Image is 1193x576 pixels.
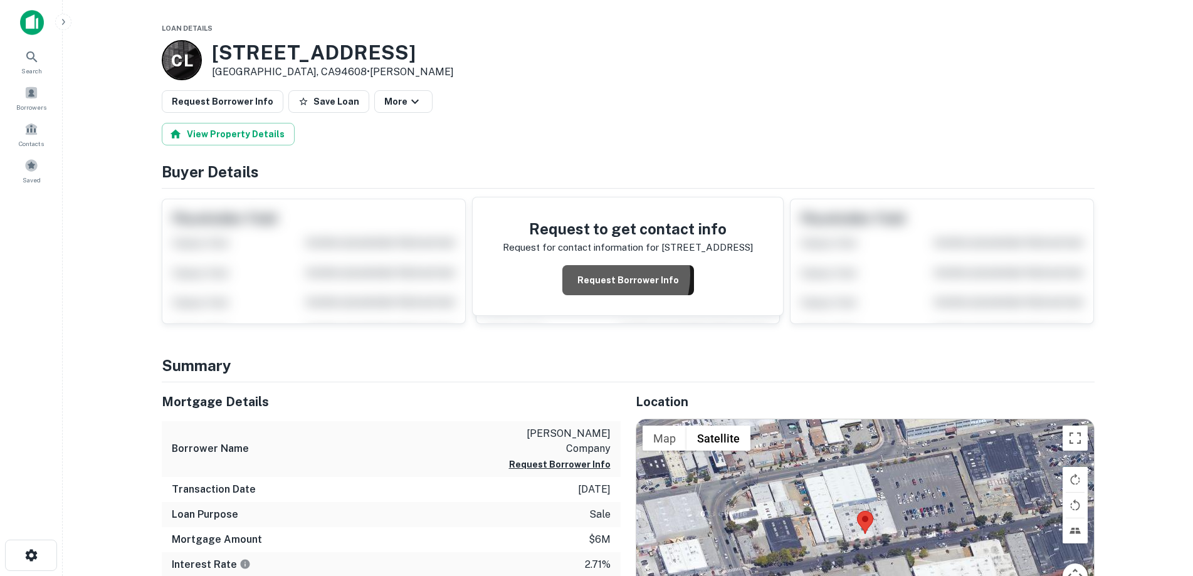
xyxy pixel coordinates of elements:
[162,90,283,113] button: Request Borrower Info
[374,90,433,113] button: More
[4,81,59,115] a: Borrowers
[1130,476,1193,536] iframe: Chat Widget
[172,532,262,547] h6: Mortgage Amount
[162,24,213,32] span: Loan Details
[162,354,1095,377] h4: Summary
[21,66,42,76] span: Search
[585,557,611,572] p: 2.71%
[589,532,611,547] p: $6m
[503,240,659,255] p: Request for contact information for
[370,66,454,78] a: [PERSON_NAME]
[162,392,621,411] h5: Mortgage Details
[503,217,753,240] h4: Request to get contact info
[1063,426,1088,451] button: Toggle fullscreen view
[686,426,750,451] button: Show satellite imagery
[212,65,454,80] p: [GEOGRAPHIC_DATA], CA94608 •
[1063,518,1088,543] button: Tilt map
[578,482,611,497] p: [DATE]
[288,90,369,113] button: Save Loan
[509,457,611,472] button: Request Borrower Info
[172,557,251,572] h6: Interest Rate
[4,154,59,187] a: Saved
[4,45,59,78] a: Search
[636,392,1095,411] h5: Location
[162,123,295,145] button: View Property Details
[589,507,611,522] p: sale
[23,175,41,185] span: Saved
[20,10,44,35] img: capitalize-icon.png
[1063,467,1088,492] button: Rotate map clockwise
[239,558,251,570] svg: The interest rates displayed on the website are for informational purposes only and may be report...
[19,139,44,149] span: Contacts
[172,482,256,497] h6: Transaction Date
[1063,493,1088,518] button: Rotate map counterclockwise
[498,426,611,456] p: [PERSON_NAME] company
[172,441,249,456] h6: Borrower Name
[162,160,1095,183] h4: Buyer Details
[212,41,454,65] h3: [STREET_ADDRESS]
[661,240,753,255] p: [STREET_ADDRESS]
[171,48,192,73] p: C L
[643,426,686,451] button: Show street map
[172,507,238,522] h6: Loan Purpose
[562,265,694,295] button: Request Borrower Info
[16,102,46,112] span: Borrowers
[4,117,59,151] a: Contacts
